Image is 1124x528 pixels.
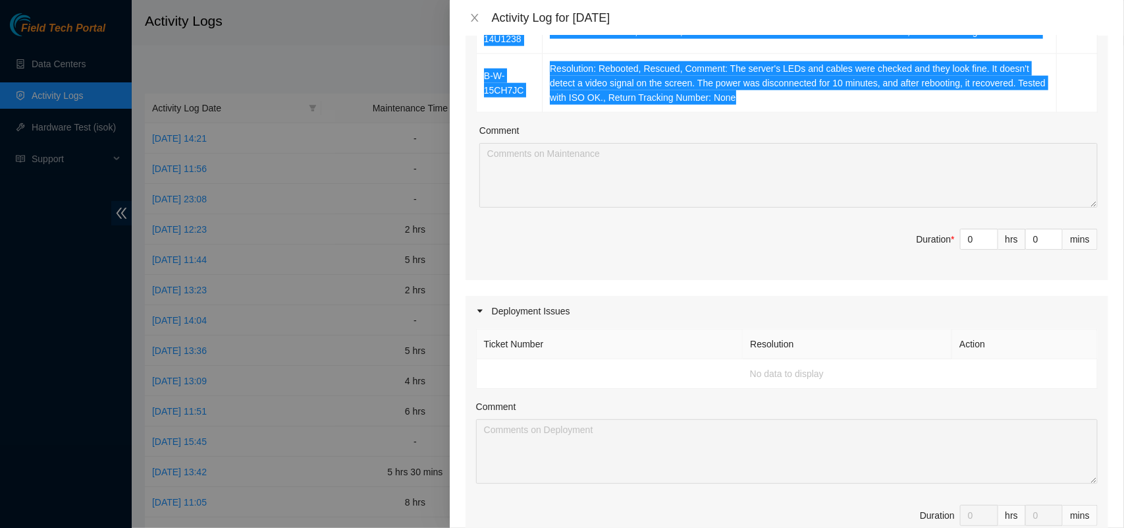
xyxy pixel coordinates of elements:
span: close [469,13,480,23]
div: hrs [998,505,1026,526]
td: Resolution: Rebooted, Rescued, Comment: The server's LEDs and cables were checked and they look f... [543,54,1057,113]
div: Deployment Issues [466,296,1108,326]
div: mins [1063,229,1098,250]
label: Comment [476,399,516,414]
button: Close [466,12,484,24]
th: Ticket Number [477,330,743,359]
a: B-W-15CH7JC [484,71,524,96]
div: Duration [920,508,955,523]
div: mins [1063,505,1098,526]
div: Activity Log for [DATE] [492,11,1108,25]
th: Action [952,330,1098,359]
textarea: Comment [479,143,1098,208]
label: Comment [479,123,520,138]
textarea: Comment [476,419,1098,484]
td: No data to display [477,359,1098,389]
div: Duration [917,232,955,247]
div: hrs [998,229,1026,250]
span: caret-right [476,307,484,315]
th: Resolution [743,330,952,359]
